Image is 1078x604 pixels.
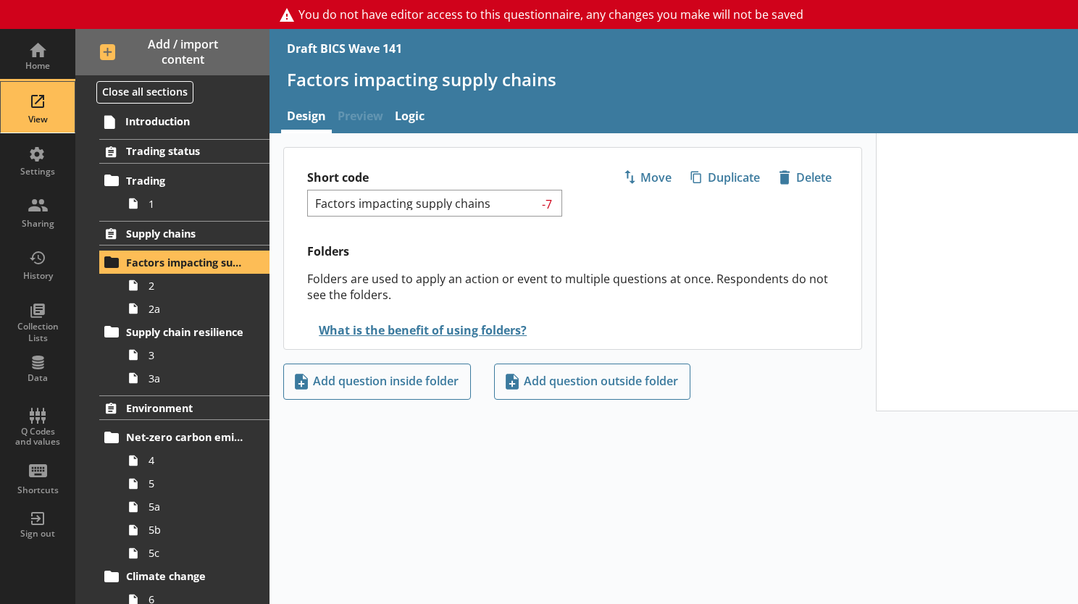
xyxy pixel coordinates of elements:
a: 5a [122,495,269,519]
span: 3a [149,372,251,385]
span: Trading [126,174,246,188]
a: Supply chain resilience [99,320,269,343]
div: Settings [12,166,63,177]
a: Design [281,102,332,133]
a: 5 [122,472,269,495]
button: Move [617,165,678,190]
span: 5a [149,500,251,513]
button: Delete [772,165,838,190]
h1: Factors impacting supply chains [287,68,1061,91]
p: Folders are used to apply an action or event to multiple questions at once. Respondents do not se... [307,271,838,303]
span: Introduction [125,114,246,128]
span: Move [617,166,677,189]
li: Net-zero carbon emissions455a5b5c [106,426,269,565]
span: Environment [126,401,246,415]
li: Trading1 [106,169,269,215]
span: 1 [149,197,251,211]
a: Supply chains [99,221,269,246]
a: 2 [122,274,269,297]
a: Net-zero carbon emissions [99,426,269,449]
div: Shortcuts [12,485,63,496]
a: Introduction [99,110,269,133]
li: Factors impacting supply chains22a [106,251,269,320]
div: Draft BICS Wave 141 [287,41,402,56]
div: Sign out [12,528,63,540]
label: Short code [307,170,572,185]
div: Data [12,372,63,384]
span: Climate change [126,569,246,583]
span: Add question outside folder [501,370,684,393]
span: 5 [149,477,251,490]
a: 4 [122,449,269,472]
a: 3 [122,343,269,366]
button: Add question outside folder [494,364,690,400]
span: 2a [149,302,251,316]
span: Supply chains [126,227,246,240]
span: 3 [149,348,251,362]
a: Trading status [99,139,269,164]
span: 5b [149,523,251,537]
span: 5c [149,546,251,560]
li: Supply chainsFactors impacting supply chains22aSupply chain resilience33a [75,221,269,390]
span: Duplicate [685,166,766,189]
span: Factors impacting supply chains [126,256,246,269]
a: 5b [122,519,269,542]
button: Duplicate [684,165,766,190]
h2: Folders [307,243,838,259]
span: Add question inside folder [290,370,464,393]
span: Add / import content [100,37,246,67]
button: Add question inside folder [283,364,471,400]
div: Home [12,60,63,72]
span: 2 [149,279,251,293]
div: Collection Lists [12,321,63,343]
li: Trading statusTrading1 [75,139,269,215]
span: Preview [332,102,389,133]
span: -7 [539,196,556,210]
a: Trading [99,169,269,192]
a: 5c [122,542,269,565]
div: Q Codes and values [12,427,63,448]
div: Sharing [12,218,63,230]
span: Net-zero carbon emissions [126,430,246,444]
span: Supply chain resilience [126,325,246,339]
a: Environment [99,395,269,420]
span: Delete [773,166,837,189]
button: Close all sections [96,81,193,104]
a: Factors impacting supply chains [99,251,269,274]
span: Trading status [126,144,246,158]
a: Logic [389,102,430,133]
a: Climate change [99,565,269,588]
a: 2a [122,297,269,320]
div: History [12,270,63,282]
span: 4 [149,453,251,467]
a: 3a [122,366,269,390]
button: Add / import content [75,29,269,75]
a: 1 [122,192,269,215]
div: View [12,114,63,125]
li: Supply chain resilience33a [106,320,269,390]
button: What is the benefit of using folders? [307,317,530,343]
